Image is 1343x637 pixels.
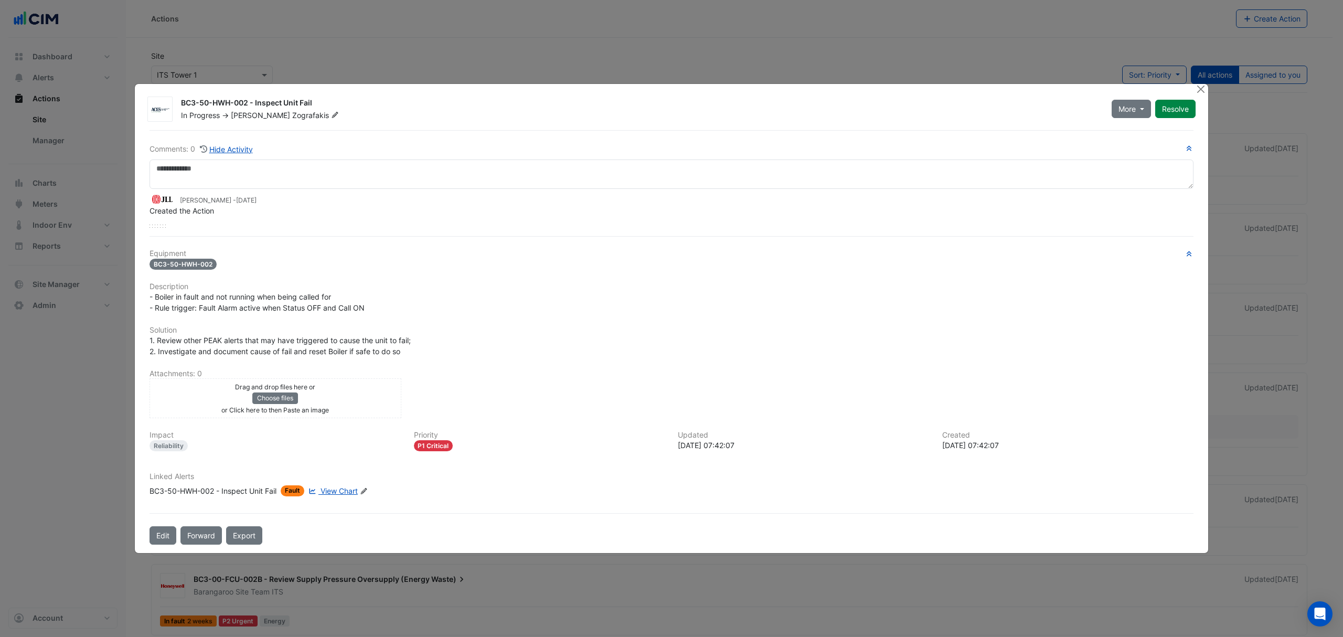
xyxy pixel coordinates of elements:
div: [DATE] 07:42:07 [678,440,930,451]
h6: Description [150,282,1193,291]
div: BC3-50-HWH-002 - Inspect Unit Fail [150,485,276,496]
button: More [1112,100,1151,118]
h6: Updated [678,431,930,440]
img: JLL Lendlease Commercial [150,194,176,205]
div: BC3-50-HWH-002 - Inspect Unit Fail [181,98,1099,110]
button: Forward [180,526,222,545]
img: ACES Air [148,104,172,115]
span: 1. Review other PEAK alerts that may have triggered to cause the unit to fail; 2. Investigate and... [150,336,413,356]
button: Edit [150,526,176,545]
span: Fault [281,485,304,496]
span: 2025-07-21 07:42:07 [236,196,257,204]
button: Resolve [1155,100,1196,118]
h6: Impact [150,431,401,440]
h6: Created [942,431,1194,440]
span: [PERSON_NAME] [231,111,290,120]
button: Choose files [252,392,298,404]
small: Drag and drop files here or [235,383,315,391]
div: Comments: 0 [150,143,253,155]
div: P1 Critical [414,440,453,451]
div: [DATE] 07:42:07 [942,440,1194,451]
a: Export [226,526,262,545]
span: In Progress [181,111,220,120]
span: BC3-50-HWH-002 [150,259,217,270]
span: Created the Action [150,206,214,215]
h6: Solution [150,326,1193,335]
div: Reliability [150,440,188,451]
span: Zografakis [292,110,341,121]
span: More [1118,103,1136,114]
h6: Priority [414,431,666,440]
h6: Linked Alerts [150,472,1193,481]
fa-icon: Edit Linked Alerts [360,487,368,495]
button: Hide Activity [199,143,253,155]
h6: Equipment [150,249,1193,258]
small: or Click here to then Paste an image [221,406,329,414]
small: [PERSON_NAME] - [180,196,257,205]
span: - Boiler in fault and not running when being called for - Rule trigger: Fault Alarm active when S... [150,292,365,312]
span: View Chart [321,486,358,495]
h6: Attachments: 0 [150,369,1193,378]
a: View Chart [306,485,358,496]
span: -> [222,111,229,120]
button: Close [1195,84,1206,95]
div: Open Intercom Messenger [1307,601,1333,627]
